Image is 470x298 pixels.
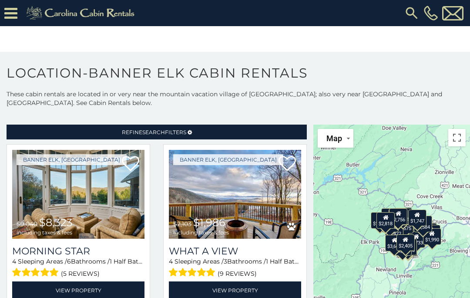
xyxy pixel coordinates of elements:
[169,257,301,279] div: Sleeping Areas / Bathrooms / Sleeps:
[385,235,403,251] div: $3,660
[7,125,307,139] a: RefineSearchFilters
[376,212,395,229] div: $2,818
[122,129,186,135] span: Refine Filters
[173,220,191,228] span: $2,103
[395,217,413,234] div: $1,575
[279,155,296,173] a: Add to favorites
[67,257,71,265] span: 6
[110,257,149,265] span: 1 Half Baths /
[17,154,127,165] a: Banner Elk, [GEOGRAPHIC_DATA]
[169,245,301,257] a: What A View
[12,150,144,239] a: Morning Star $9,040 $8,323 including taxes & fees
[448,129,466,146] button: Toggle fullscreen view
[389,208,407,225] div: $2,756
[12,150,144,239] img: Morning Star
[396,234,415,251] div: $2,405
[22,4,142,22] img: Khaki-logo.png
[12,257,16,265] span: 4
[371,212,389,229] div: $1,310
[224,257,227,265] span: 3
[408,210,426,226] div: $1,747
[193,216,225,229] span: $1,986
[12,257,144,279] div: Sleeping Areas / Bathrooms / Sleeps:
[169,150,301,239] img: What A View
[142,129,165,135] span: Search
[39,216,73,229] span: $8,323
[318,129,353,148] button: Change map style
[17,220,37,228] span: $9,040
[169,150,301,239] a: What A View $2,103 $1,986 including taxes & fees
[423,228,441,245] div: $1,990
[394,208,412,224] div: $2,075
[173,230,229,235] span: including taxes & fees
[422,6,440,20] a: [PHONE_NUMBER]
[218,268,257,279] span: (9 reviews)
[381,208,399,225] div: $2,562
[173,154,283,165] a: Banner Elk, [GEOGRAPHIC_DATA]
[122,155,139,173] a: Add to favorites
[169,257,173,265] span: 4
[266,257,305,265] span: 1 Half Baths /
[404,5,420,21] img: search-regular.svg
[12,245,144,257] a: Morning Star
[326,134,342,143] span: Map
[61,268,100,279] span: (5 reviews)
[17,230,73,235] span: including taxes & fees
